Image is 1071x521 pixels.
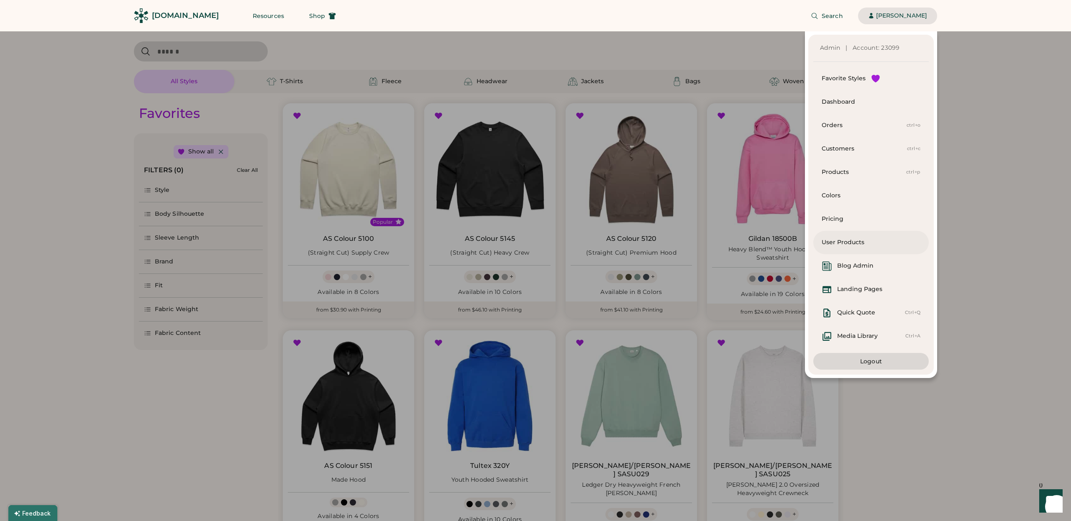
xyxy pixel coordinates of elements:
div: ctrl+o [907,122,921,129]
span: Shop [309,13,325,19]
div: [PERSON_NAME] [876,12,927,20]
div: Admin | Account: 23099 [820,44,922,52]
div: Dashboard [822,98,920,106]
div: Orders [822,121,907,130]
span: Search [822,13,843,19]
button: Shop [299,8,346,24]
div: Ctrl+A [905,333,921,340]
div: Quick Quote [837,309,875,317]
div: ctrl+c [907,146,921,152]
div: Customers [822,145,907,153]
button: Search [801,8,853,24]
div: Pricing [822,215,920,223]
button: Resources [243,8,294,24]
div: Blog Admin [837,262,874,270]
div: Ctrl+Q [905,309,921,316]
img: Rendered Logo - Screens [134,8,149,23]
div: [DOMAIN_NAME] [152,10,219,21]
button: Logout [813,353,929,370]
div: Products [822,168,906,176]
div: ctrl+p [906,169,921,176]
div: Favorite Styles [822,74,866,83]
div: Landing Pages [837,285,882,294]
iframe: Front Chat [1031,483,1067,519]
div: Media Library [837,332,878,340]
div: User Products [822,238,920,247]
div: Colors [822,192,920,200]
